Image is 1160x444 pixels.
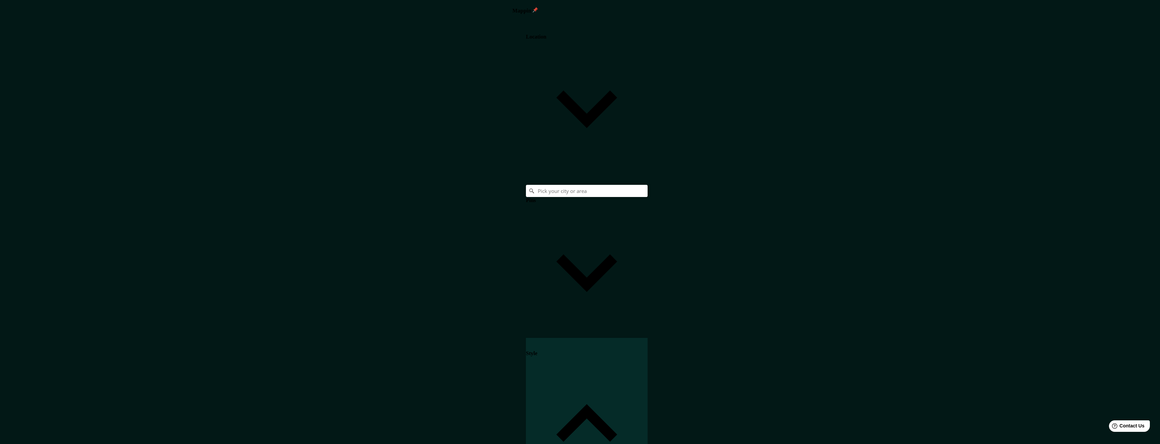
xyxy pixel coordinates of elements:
[533,7,538,13] img: pin-icon.png
[526,185,648,197] input: Pick your city or area
[512,7,648,14] h4: Mappin
[526,197,536,203] h4: Pins
[526,34,546,40] h4: Location
[526,21,648,174] div: Location
[526,350,537,356] h4: Style
[1100,418,1153,437] iframe: Help widget launcher
[526,185,648,338] div: Pins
